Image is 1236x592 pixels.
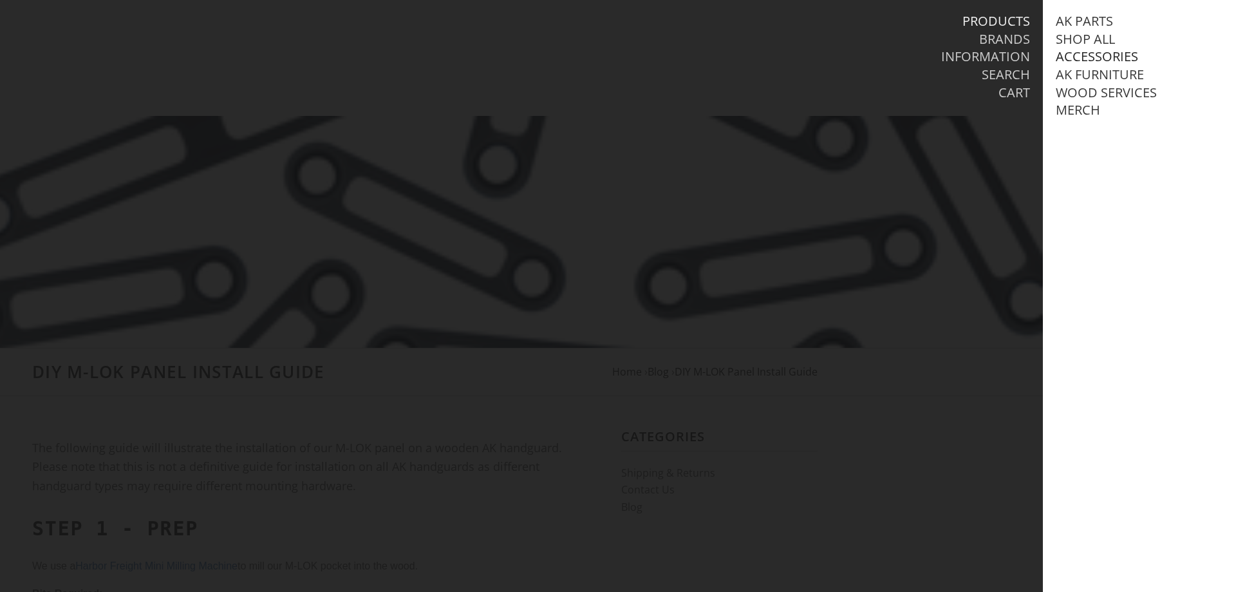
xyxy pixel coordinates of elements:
a: Merch [1056,102,1100,119]
a: Information [941,48,1030,65]
a: AK Parts [1056,13,1113,30]
a: Search [982,66,1030,83]
a: Products [962,13,1030,30]
a: Brands [979,31,1030,48]
a: Cart [998,84,1030,101]
a: Accessories [1056,48,1138,65]
a: AK Furniture [1056,66,1144,83]
a: Shop All [1056,31,1115,48]
a: Wood Services [1056,84,1157,101]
